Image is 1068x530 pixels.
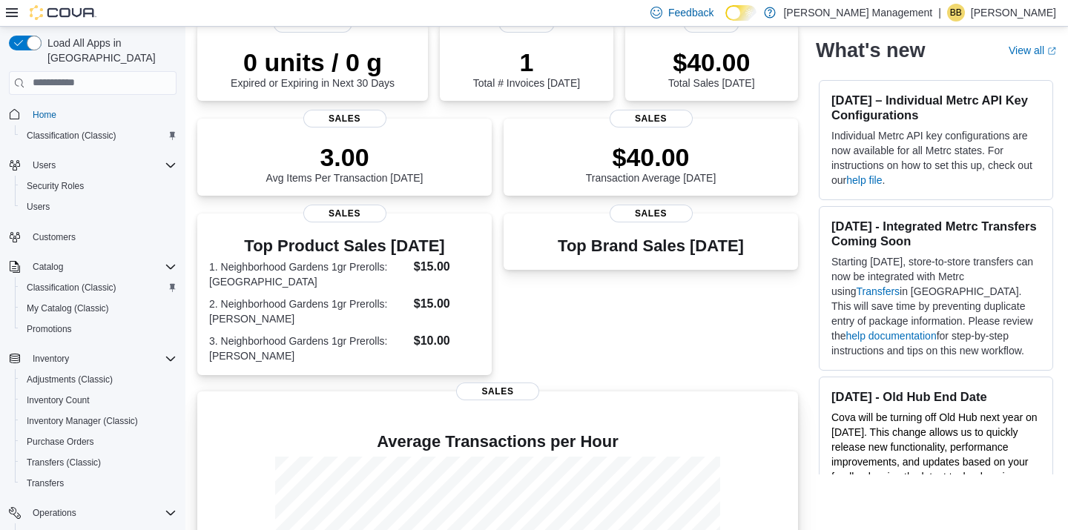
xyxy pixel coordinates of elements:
h3: Top Product Sales [DATE] [209,237,480,255]
a: Customers [27,228,82,246]
span: Users [27,156,177,174]
span: BB [950,4,962,21]
p: $40.00 [586,142,716,172]
span: Inventory Manager (Classic) [21,412,177,430]
a: Adjustments (Classic) [21,371,119,388]
span: Customers [27,228,177,246]
span: Home [27,105,177,124]
span: Transfers [27,477,64,489]
div: Avg Items Per Transaction [DATE] [266,142,423,184]
svg: External link [1047,47,1056,56]
button: Users [27,156,62,174]
span: Customers [33,231,76,243]
a: Inventory Manager (Classic) [21,412,144,430]
button: Operations [27,504,82,522]
a: help documentation [845,330,936,342]
img: Cova [30,5,96,20]
button: Users [15,196,182,217]
a: View allExternal link [1009,44,1056,56]
button: Purchase Orders [15,431,182,452]
span: Cova will be turning off Old Hub next year on [DATE]. This change allows us to quickly release ne... [831,411,1038,497]
span: Security Roles [21,177,177,195]
button: Catalog [3,256,182,277]
h3: Top Brand Sales [DATE] [558,237,744,255]
a: Transfers (Classic) [21,454,107,471]
span: Promotions [27,323,72,335]
span: Adjustments (Classic) [21,371,177,388]
button: Catalog [27,258,69,276]
a: Transfers [856,285,900,297]
span: Load All Apps in [GEOGRAPHIC_DATA] [42,36,177,65]
button: Customers [3,226,182,248]
span: Classification (Classic) [27,282,116,294]
button: Inventory [3,348,182,369]
h3: [DATE] – Individual Metrc API Key Configurations [831,93,1041,122]
h3: [DATE] - Old Hub End Date [831,389,1041,404]
span: Catalog [33,261,63,273]
button: Inventory [27,350,75,368]
span: Sales [303,205,386,222]
a: Users [21,198,56,216]
span: Transfers [21,474,177,492]
a: Purchase Orders [21,433,100,451]
a: Security Roles [21,177,90,195]
button: Classification (Classic) [15,125,182,146]
span: My Catalog (Classic) [27,302,109,314]
dd: $15.00 [414,258,480,276]
button: Adjustments (Classic) [15,369,182,390]
p: 0 units / 0 g [231,47,395,77]
p: 3.00 [266,142,423,172]
button: Users [3,155,182,176]
p: $40.00 [668,47,754,77]
dt: 3. Neighborhood Gardens 1gr Prerolls: [PERSON_NAME] [209,334,408,363]
span: Catalog [27,258,177,276]
span: Purchase Orders [27,436,94,448]
span: Adjustments (Classic) [27,374,113,385]
span: Users [27,201,50,213]
span: Inventory Count [21,391,177,409]
input: Dark Mode [725,5,756,21]
p: Starting [DATE], store-to-store transfers can now be integrated with Metrc using in [GEOGRAPHIC_D... [831,254,1041,358]
span: My Catalog (Classic) [21,299,177,317]
span: Sales [610,205,693,222]
span: Classification (Classic) [21,279,177,297]
button: Inventory Manager (Classic) [15,411,182,431]
span: Inventory [33,353,69,365]
div: Brandon Boushie [947,4,965,21]
span: Transfers (Classic) [27,457,101,468]
dt: 1. Neighborhood Gardens 1gr Prerolls: [GEOGRAPHIC_DATA] [209,259,408,289]
button: Promotions [15,319,182,339]
span: Users [33,159,56,171]
dd: $15.00 [414,295,480,313]
dd: $10.00 [414,332,480,350]
span: Purchase Orders [21,433,177,451]
button: Security Roles [15,176,182,196]
span: Classification (Classic) [21,127,177,145]
a: Transfers [21,474,70,492]
a: Promotions [21,320,78,338]
a: Inventory Count [21,391,96,409]
span: Classification (Classic) [27,130,116,142]
p: [PERSON_NAME] Management [783,4,932,21]
span: Promotions [21,320,177,338]
span: Users [21,198,177,216]
button: My Catalog (Classic) [15,298,182,319]
p: | [938,4,941,21]
a: help file [846,174,882,186]
span: Inventory Manager (Classic) [27,415,138,427]
span: Sales [610,110,693,127]
a: My Catalog (Classic) [21,299,115,317]
button: Operations [3,503,182,523]
h3: [DATE] - Integrated Metrc Transfers Coming Soon [831,219,1041,248]
span: Operations [33,507,76,519]
p: 1 [473,47,580,77]
button: Classification (Classic) [15,277,182,298]
div: Transaction Average [DATE] [586,142,716,184]
span: Security Roles [27,180,84,192]
h2: What's new [816,39,925,62]
span: Sales [456,382,539,400]
p: [PERSON_NAME] [971,4,1056,21]
dt: 2. Neighborhood Gardens 1gr Prerolls: [PERSON_NAME] [209,297,408,326]
button: Home [3,104,182,125]
span: Operations [27,504,177,522]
